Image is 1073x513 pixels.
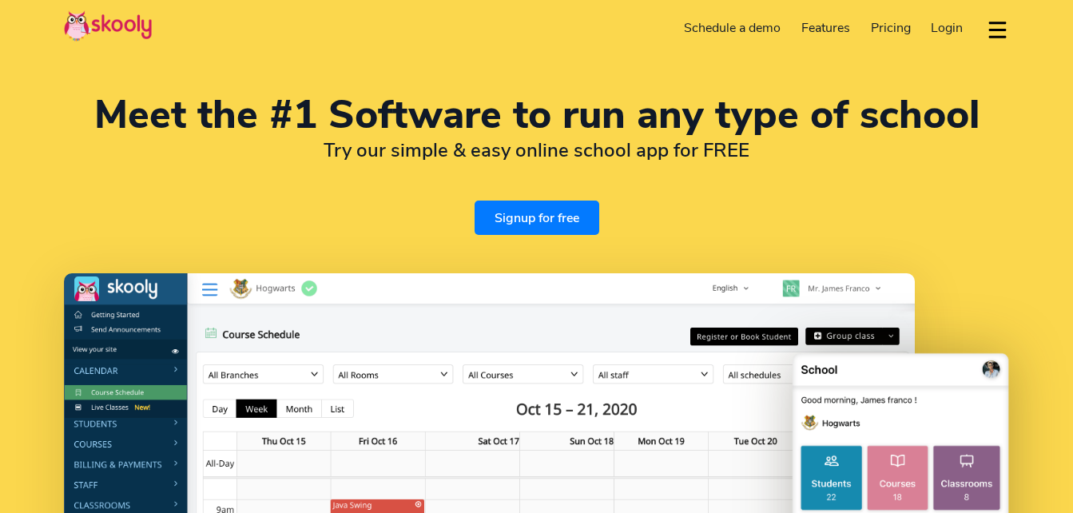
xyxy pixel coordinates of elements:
[986,11,1009,48] button: dropdown menu
[64,10,152,42] img: Skooly
[871,19,911,37] span: Pricing
[860,15,921,41] a: Pricing
[64,138,1009,162] h2: Try our simple & easy online school app for FREE
[64,96,1009,134] h1: Meet the #1 Software to run any type of school
[674,15,792,41] a: Schedule a demo
[931,19,963,37] span: Login
[920,15,973,41] a: Login
[791,15,860,41] a: Features
[475,201,599,235] a: Signup for free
